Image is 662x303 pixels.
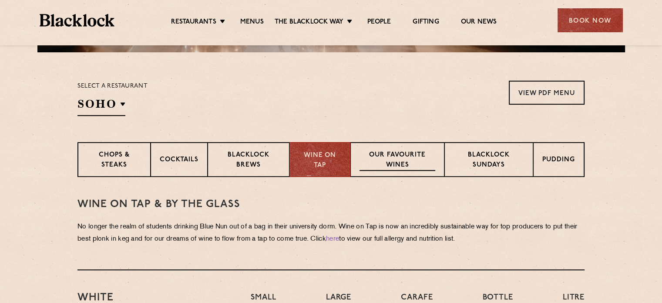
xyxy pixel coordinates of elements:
[558,8,623,32] div: Book Now
[461,18,497,27] a: Our News
[160,155,198,166] p: Cocktails
[542,155,575,166] p: Pudding
[40,14,115,27] img: BL_Textured_Logo-footer-cropped.svg
[77,96,125,116] h2: SOHO
[217,150,280,171] p: Blacklock Brews
[367,18,391,27] a: People
[275,18,343,27] a: The Blacklock Way
[360,150,435,171] p: Our favourite wines
[77,81,148,92] p: Select a restaurant
[77,221,585,245] p: No longer the realm of students drinking Blue Nun out of a bag in their university dorm. Wine on ...
[171,18,216,27] a: Restaurants
[87,150,141,171] p: Chops & Steaks
[326,236,339,242] a: here
[240,18,264,27] a: Menus
[77,199,585,210] h3: WINE on tap & by the glass
[413,18,439,27] a: Gifting
[299,151,341,170] p: Wine on Tap
[509,81,585,105] a: View PDF Menu
[454,150,524,171] p: Blacklock Sundays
